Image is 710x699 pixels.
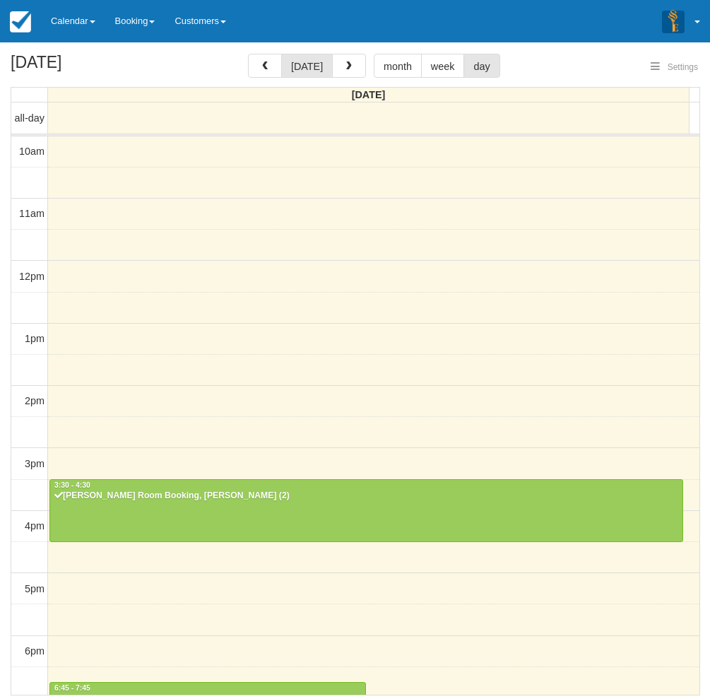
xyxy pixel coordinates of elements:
span: Settings [668,62,698,72]
span: 3pm [25,458,45,469]
span: [DATE] [352,89,386,100]
span: 1pm [25,333,45,344]
span: 10am [19,146,45,157]
span: 3:30 - 4:30 [54,481,90,489]
span: 12pm [19,271,45,282]
span: 6pm [25,645,45,657]
span: 4pm [25,520,45,531]
h2: [DATE] [11,54,189,80]
img: checkfront-main-nav-mini-logo.png [10,11,31,33]
span: 6:45 - 7:45 [54,684,90,692]
button: week [421,54,465,78]
span: all-day [15,112,45,124]
span: 11am [19,208,45,219]
button: day [463,54,499,78]
span: 5pm [25,583,45,594]
div: [PERSON_NAME] Room Booking, [PERSON_NAME] (2) [54,491,679,502]
button: month [374,54,422,78]
button: [DATE] [281,54,333,78]
a: 3:30 - 4:30[PERSON_NAME] Room Booking, [PERSON_NAME] (2) [49,479,683,541]
button: Settings [642,57,706,78]
span: 2pm [25,395,45,406]
img: A3 [662,10,685,33]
